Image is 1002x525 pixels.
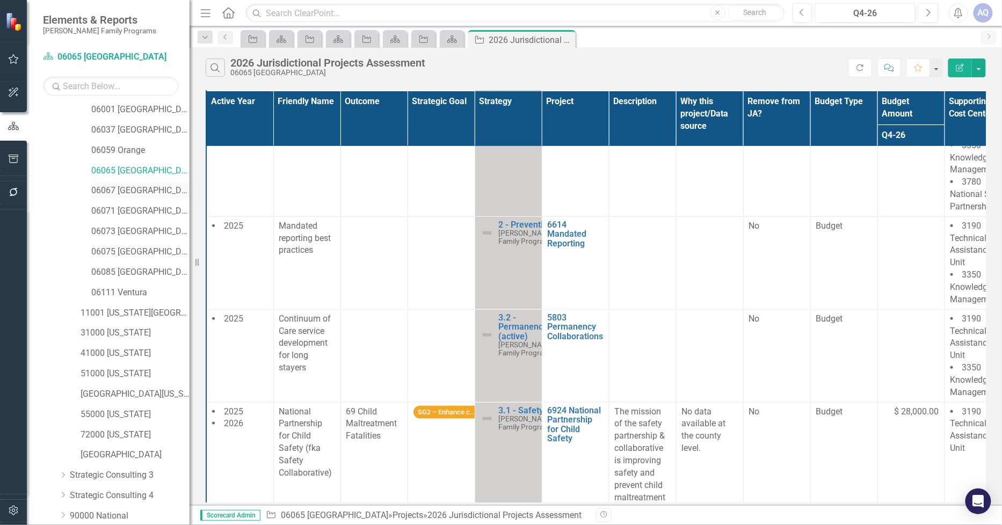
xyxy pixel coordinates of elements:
td: Double-Click to Edit [743,309,810,402]
span: 3780 National SI Partnerships [950,177,998,212]
span: 2025 [224,313,243,324]
input: Search Below... [43,77,179,96]
a: 06085 [GEOGRAPHIC_DATA][PERSON_NAME] [91,266,190,279]
a: 06067 [GEOGRAPHIC_DATA] [91,185,190,197]
span: [PERSON_NAME] Family Programs [499,340,555,357]
a: 6924 National Partnership for Child Safety [548,406,604,443]
span: 2025 [224,406,243,417]
td: Double-Click to Edit Right Click for Context Menu [542,309,609,402]
span: Budget [816,313,872,325]
a: 31000 [US_STATE] [81,327,190,339]
div: 2026 Jurisdictional Projects Assessment [427,510,582,520]
td: Double-Click to Edit [408,309,475,402]
img: Not Defined [481,329,493,341]
a: 2 - Prevention [499,220,555,230]
span: 3350 Knowledge Management [950,269,1001,304]
div: 2026 Jurisdictional Projects Assessment [230,57,425,69]
span: 2025 [224,221,243,231]
span: Budget [816,220,872,232]
span: No [749,313,760,324]
span: 3350 Knowledge Management [950,362,1001,397]
a: 72000 [US_STATE] [81,429,190,441]
span: Continuum of Care service development for long stayers [279,313,331,373]
button: Q4-26 [815,3,916,23]
div: 2026 Jurisdictional Projects Assessment [489,33,573,47]
span: 3350 Knowledge Management [950,140,1001,175]
span: [PERSON_NAME] Family Programs [499,414,555,431]
td: Double-Click to Edit [609,309,676,402]
a: 06059 Orange [91,144,190,157]
img: Not Defined [481,412,493,425]
a: 06037 [GEOGRAPHIC_DATA] [91,124,190,136]
a: 11001 [US_STATE][GEOGRAPHIC_DATA] [81,307,190,319]
a: 06065 [GEOGRAPHIC_DATA] [43,51,177,63]
a: 90000 National [70,510,190,522]
a: 51000 [US_STATE] [81,368,190,380]
td: Double-Click to Edit [676,309,743,402]
div: Q4-26 [819,7,912,20]
a: 41000 [US_STATE] [81,347,190,360]
span: 3190 Technical Assistance Unit [950,221,992,268]
td: Double-Click to Edit [340,309,408,402]
small: [PERSON_NAME] Family Programs [43,26,156,35]
a: 06111 Ventura [91,287,190,299]
td: Double-Click to Edit [743,216,810,309]
td: Double-Click to Edit [340,216,408,309]
span: No [749,406,760,417]
a: 06001 [GEOGRAPHIC_DATA] [91,104,190,116]
td: Double-Click to Edit Right Click for Context Menu [475,216,542,309]
span: Budget [816,406,872,418]
td: Double-Click to Edit Right Click for Context Menu [542,216,609,309]
a: Strategic Consulting 4 [70,490,190,502]
span: 69 Child Maltreatment Fatalities [346,406,397,441]
td: Double-Click to Edit [609,216,676,309]
td: Double-Click to Edit [676,216,743,309]
div: Open Intercom Messenger [965,488,991,514]
td: Double-Click to Edit [877,309,945,402]
span: 3190 Technical Assistance Unit [950,406,992,454]
td: Double-Click to Edit [810,216,877,309]
span: 2026 [224,418,243,428]
span: Elements & Reports [43,13,156,26]
img: Not Defined [481,227,493,239]
td: Double-Click to Edit [810,309,877,402]
div: » » [266,509,588,522]
a: 06075 [GEOGRAPHIC_DATA] [91,246,190,258]
a: Projects [393,510,423,520]
span: $ 28,000.00 [895,406,939,418]
a: 06065 [GEOGRAPHIC_DATA] [281,510,388,520]
a: Strategic Consulting 3 [70,469,190,482]
span: SG2 – Enhance c...ily [413,406,488,419]
a: 6614 Mandated Reporting [548,220,604,249]
td: Double-Click to Edit [206,216,273,309]
span: Search [743,8,766,17]
td: Double-Click to Edit [273,216,340,309]
a: 06073 [GEOGRAPHIC_DATA] [91,225,190,238]
button: Search [728,5,782,20]
a: 3.2 - Permanency (active) [499,313,555,341]
a: 5803 Permanency Collaborations [548,313,604,341]
span: 3190 Technical Assistance Unit [950,313,992,361]
td: Double-Click to Edit Right Click for Context Menu [475,309,542,402]
a: 55000 [US_STATE] [81,409,190,421]
a: [GEOGRAPHIC_DATA] [81,449,190,461]
td: Double-Click to Edit [408,216,475,309]
div: 06065 [GEOGRAPHIC_DATA] [230,69,425,77]
span: National Partnership for Child Safety (fka Safety Collaborative) [279,406,332,478]
span: Scorecard Admin [200,510,260,521]
button: AQ [974,3,993,23]
td: Double-Click to Edit [877,216,945,309]
p: No data available at the county level. [682,406,738,455]
a: 06065 [GEOGRAPHIC_DATA] [91,165,190,177]
img: ClearPoint Strategy [5,12,24,31]
a: [GEOGRAPHIC_DATA][US_STATE] [81,388,190,400]
a: 06071 [GEOGRAPHIC_DATA] [91,205,190,217]
td: Double-Click to Edit [206,309,273,402]
td: Double-Click to Edit [273,309,340,402]
span: Mandated reporting best practices [279,221,331,256]
span: [PERSON_NAME] Family Programs [499,229,555,245]
input: Search ClearPoint... [246,4,784,23]
a: 3.1 - Safety [499,406,555,415]
span: No [749,221,760,231]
